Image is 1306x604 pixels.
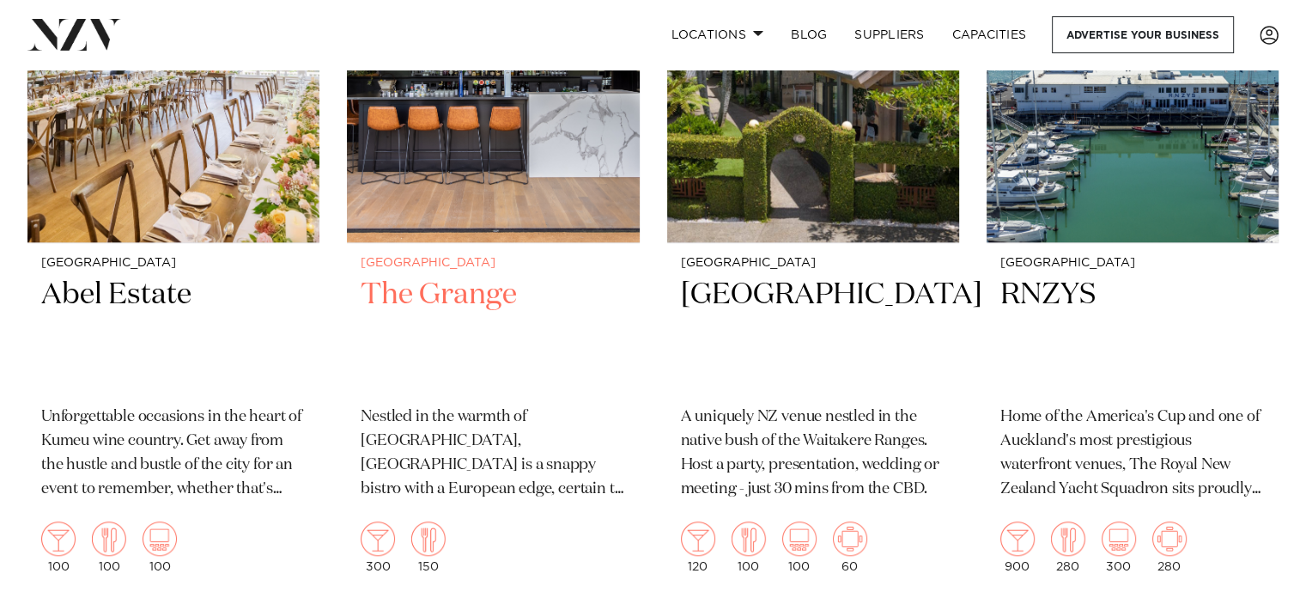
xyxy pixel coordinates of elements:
img: nzv-logo.png [27,19,121,50]
img: dining.png [411,522,446,556]
a: Advertise your business [1052,16,1234,53]
div: 900 [1000,522,1035,573]
small: [GEOGRAPHIC_DATA] [681,257,945,270]
p: Nestled in the warmth of [GEOGRAPHIC_DATA], [GEOGRAPHIC_DATA] is a snappy bistro with a European ... [361,406,625,502]
img: theatre.png [1102,522,1136,556]
p: Unforgettable occasions in the heart of Kumeu wine country. Get away from the hustle and bustle o... [41,406,306,502]
div: 100 [732,522,766,573]
div: 100 [92,522,126,573]
small: [GEOGRAPHIC_DATA] [1000,257,1265,270]
p: Home of the America's Cup and one of Auckland's most prestigious waterfront venues, The Royal New... [1000,406,1265,502]
a: BLOG [777,16,841,53]
img: cocktail.png [681,522,715,556]
a: SUPPLIERS [841,16,938,53]
img: cocktail.png [1000,522,1035,556]
div: 100 [41,522,76,573]
div: 280 [1152,522,1187,573]
img: meeting.png [1152,522,1187,556]
div: 100 [782,522,817,573]
small: [GEOGRAPHIC_DATA] [361,257,625,270]
img: theatre.png [143,522,177,556]
h2: The Grange [361,276,625,392]
img: theatre.png [782,522,817,556]
div: 300 [1102,522,1136,573]
a: Locations [657,16,777,53]
img: dining.png [732,522,766,556]
img: meeting.png [833,522,867,556]
img: dining.png [1051,522,1085,556]
div: 120 [681,522,715,573]
div: 100 [143,522,177,573]
img: cocktail.png [361,522,395,556]
h2: Abel Estate [41,276,306,392]
div: 300 [361,522,395,573]
h2: RNZYS [1000,276,1265,392]
div: 150 [411,522,446,573]
small: [GEOGRAPHIC_DATA] [41,257,306,270]
img: dining.png [92,522,126,556]
div: 280 [1051,522,1085,573]
a: Capacities [938,16,1041,53]
div: 60 [833,522,867,573]
p: A uniquely NZ venue nestled in the native bush of the Waitakere Ranges. Host a party, presentatio... [681,406,945,502]
h2: [GEOGRAPHIC_DATA] [681,276,945,392]
img: cocktail.png [41,522,76,556]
